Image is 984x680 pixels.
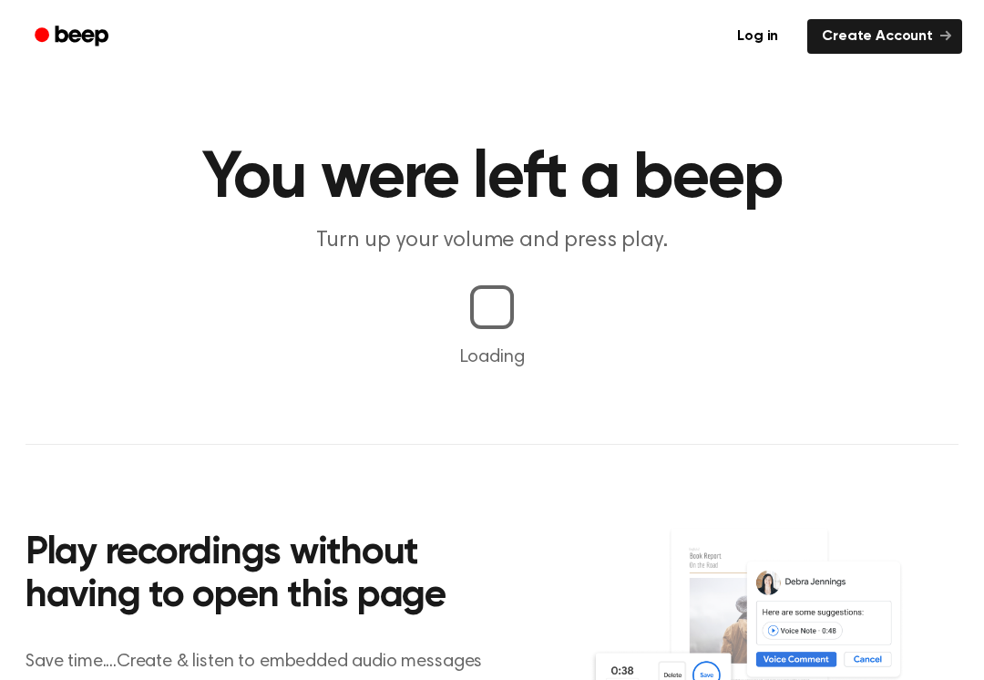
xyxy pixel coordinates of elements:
p: Turn up your volume and press play. [142,226,842,256]
a: Beep [22,19,125,55]
a: Create Account [807,19,962,54]
h1: You were left a beep [26,146,958,211]
h2: Play recordings without having to open this page [26,532,517,619]
a: Log in [719,15,796,57]
p: Loading [22,344,962,371]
